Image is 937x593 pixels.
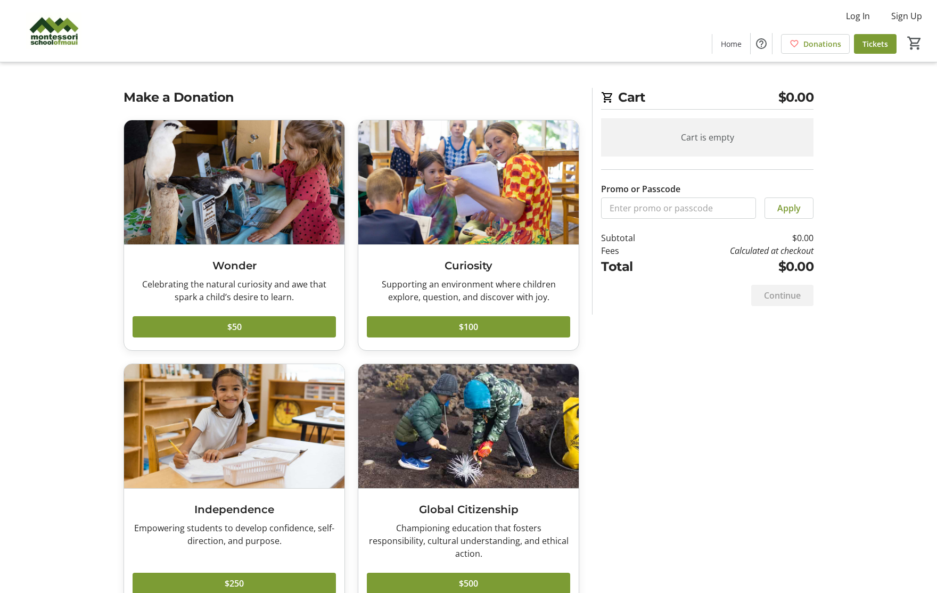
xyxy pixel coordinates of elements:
span: Donations [803,38,841,50]
h3: Independence [133,501,336,517]
img: Montessori of Maui Inc.'s Logo [6,4,101,57]
td: Calculated at checkout [663,244,813,257]
td: $0.00 [663,232,813,244]
td: Subtotal [601,232,663,244]
img: Global Citizenship [358,364,579,488]
span: Log In [846,10,870,22]
td: $0.00 [663,257,813,276]
span: Apply [777,202,801,215]
span: Sign Up [891,10,922,22]
img: Wonder [124,120,344,244]
a: Donations [781,34,850,54]
img: Curiosity [358,120,579,244]
h2: Make a Donation [124,88,579,107]
button: $50 [133,316,336,337]
div: Supporting an environment where children explore, question, and discover with joy. [367,278,570,303]
a: Home [712,34,750,54]
span: $50 [227,320,242,333]
div: Cart is empty [601,118,813,157]
button: $100 [367,316,570,337]
span: $0.00 [778,88,814,107]
button: Apply [765,197,813,219]
td: Total [601,257,663,276]
span: Home [721,38,742,50]
span: Tickets [862,38,888,50]
span: $250 [225,577,244,590]
button: Help [751,33,772,54]
span: $500 [459,577,478,590]
div: Empowering students to develop confidence, self-direction, and purpose. [133,522,336,547]
h3: Wonder [133,258,336,274]
label: Promo or Passcode [601,183,680,195]
div: Championing education that fosters responsibility, cultural understanding, and ethical action. [367,522,570,560]
h3: Curiosity [367,258,570,274]
input: Enter promo or passcode [601,197,756,219]
button: Sign Up [883,7,931,24]
td: Fees [601,244,663,257]
button: Log In [837,7,878,24]
a: Tickets [854,34,897,54]
img: Independence [124,364,344,488]
h3: Global Citizenship [367,501,570,517]
h2: Cart [601,88,813,110]
span: $100 [459,320,478,333]
div: Celebrating the natural curiosity and awe that spark a child’s desire to learn. [133,278,336,303]
button: Cart [905,34,924,53]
